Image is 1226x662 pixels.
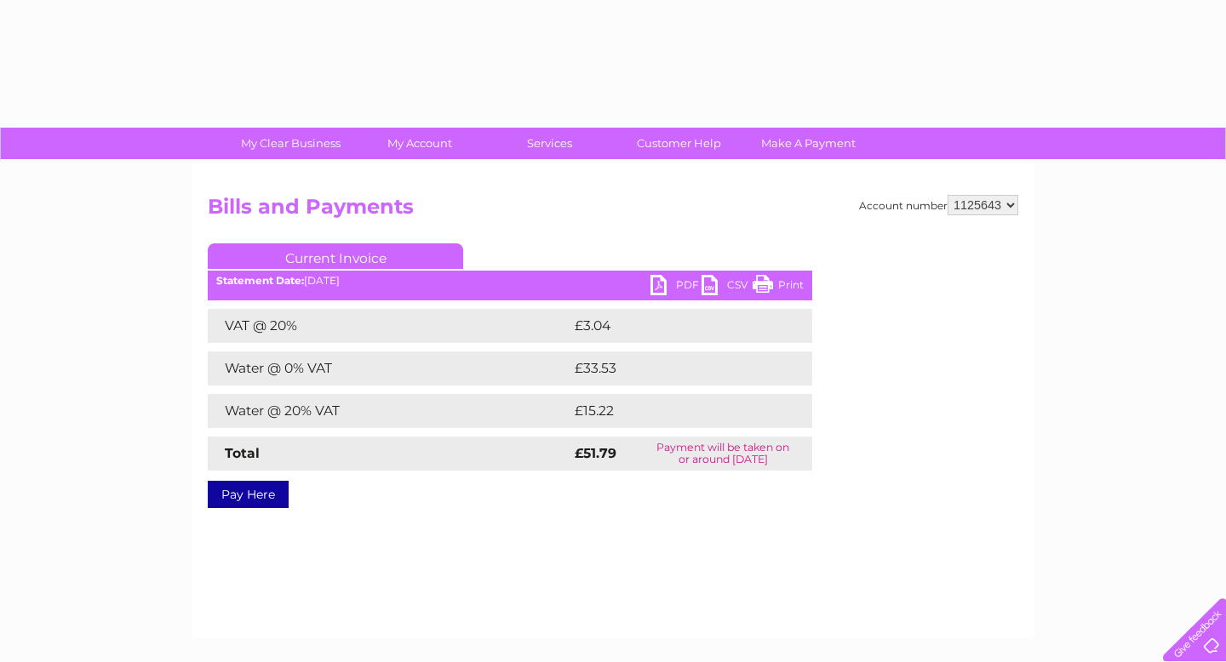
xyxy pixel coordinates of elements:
[570,394,776,428] td: £15.22
[479,128,620,159] a: Services
[702,275,753,300] a: CSV
[609,128,749,159] a: Customer Help
[350,128,490,159] a: My Account
[738,128,879,159] a: Make A Payment
[208,275,812,287] div: [DATE]
[208,243,463,269] a: Current Invoice
[221,128,361,159] a: My Clear Business
[216,274,304,287] b: Statement Date:
[208,309,570,343] td: VAT @ 20%
[225,445,260,461] strong: Total
[575,445,616,461] strong: £51.79
[208,394,570,428] td: Water @ 20% VAT
[753,275,804,300] a: Print
[208,195,1018,227] h2: Bills and Payments
[633,437,812,471] td: Payment will be taken on or around [DATE]
[570,309,773,343] td: £3.04
[208,481,289,508] a: Pay Here
[570,351,777,385] td: £33.53
[650,275,702,300] a: PDF
[208,351,570,385] td: Water @ 0% VAT
[859,195,1018,215] div: Account number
